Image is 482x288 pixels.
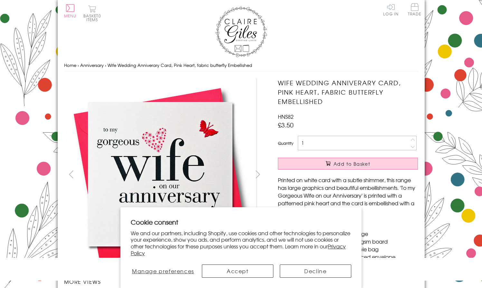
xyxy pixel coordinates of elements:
button: Accept [202,265,273,278]
p: We and our partners, including Shopify, use cookies and other technologies to personalize your ex... [131,230,351,256]
h2: Cookie consent [131,218,351,227]
p: Printed on white card with a subtle shimmer, this range has large graphics and beautiful embellis... [278,176,418,215]
button: Menu [64,4,77,18]
h3: More views [64,278,265,285]
img: Claire Giles Greetings Cards [215,6,267,57]
span: › [78,62,79,68]
img: Wife Wedding Anniverary Card, Pink Heart, fabric butterfly Embellished [64,78,257,271]
span: £3.50 [278,120,294,129]
span: › [105,62,106,68]
a: Anniversary [80,62,104,68]
button: prev [64,167,79,181]
a: Trade [408,3,421,17]
nav: breadcrumbs [64,59,418,72]
span: 0 items [86,13,101,23]
button: Add to Basket [278,158,418,170]
span: Trade [408,3,421,16]
span: HNS82 [278,113,294,120]
button: Basket0 items [83,5,101,22]
button: next [250,167,265,181]
button: Manage preferences [131,265,195,278]
button: Decline [280,265,351,278]
span: Wife Wedding Anniverary Card, Pink Heart, fabric butterfly Embellished [108,62,252,68]
img: Wife Wedding Anniverary Card, Pink Heart, fabric butterfly Embellished [265,78,458,271]
span: Add to Basket [334,161,370,167]
span: Menu [64,13,77,19]
a: Privacy Policy [131,242,346,257]
a: Log In [383,3,399,16]
label: Quantity [278,140,293,146]
span: Manage preferences [132,267,194,275]
h1: Wife Wedding Anniverary Card, Pink Heart, fabric butterfly Embellished [278,78,418,106]
a: Home [64,62,76,68]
